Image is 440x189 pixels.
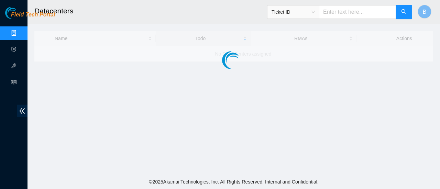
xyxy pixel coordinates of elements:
[418,5,431,19] button: B
[319,5,396,19] input: Enter text here...
[11,76,16,90] span: read
[272,7,315,17] span: Ticket ID
[401,9,407,15] span: search
[396,5,412,19] button: search
[5,12,55,21] a: Akamai TechnologiesField Tech Portal
[423,8,427,16] span: B
[11,12,55,18] span: Field Tech Portal
[27,175,440,189] footer: © 2025 Akamai Technologies, Inc. All Rights Reserved. Internal and Confidential.
[17,105,27,117] span: double-left
[5,7,35,19] img: Akamai Technologies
